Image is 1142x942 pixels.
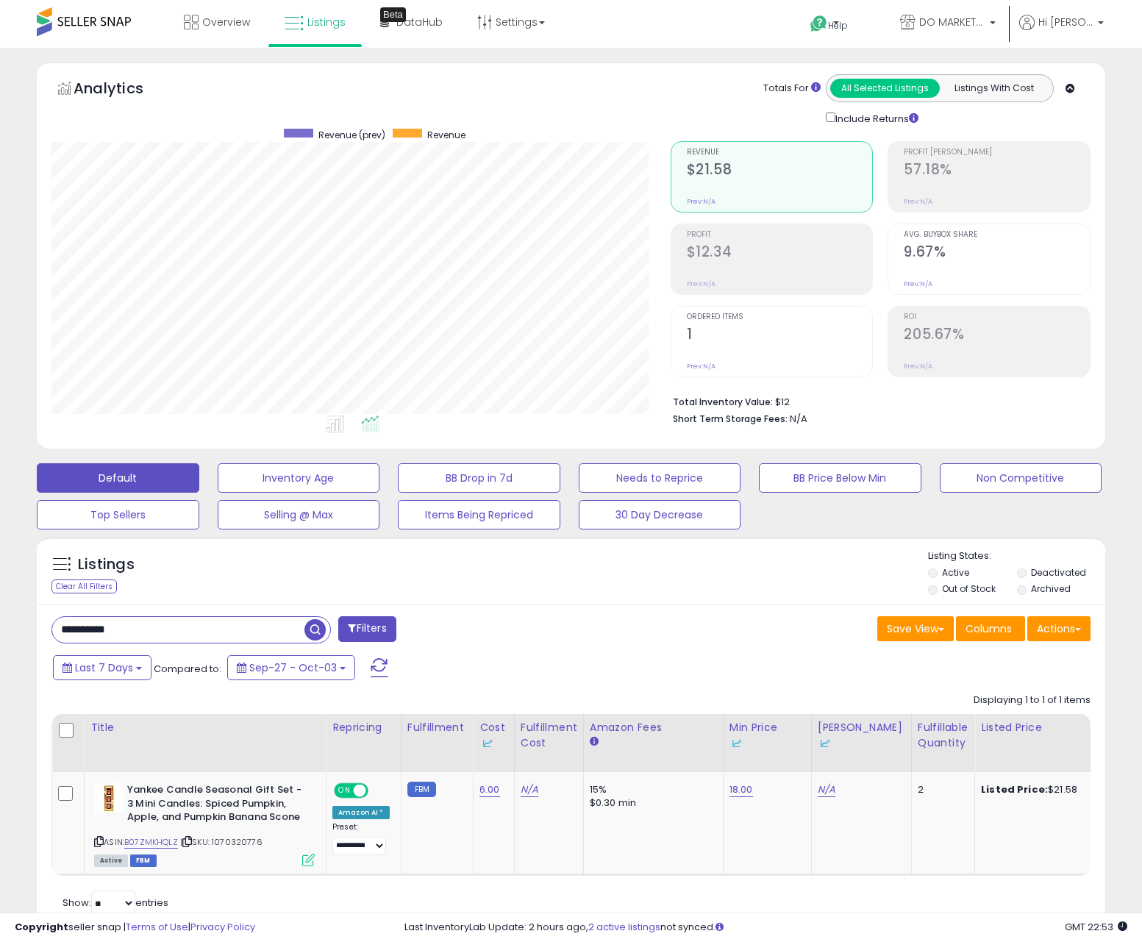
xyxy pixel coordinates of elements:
[590,796,712,810] div: $0.30 min
[51,579,117,593] div: Clear All Filters
[687,149,873,157] span: Revenue
[942,566,969,579] label: Active
[590,783,712,796] div: 15%
[588,920,660,934] a: 2 active listings
[904,149,1090,157] span: Profit [PERSON_NAME]
[479,720,508,751] div: Cost
[74,78,172,102] h5: Analytics
[940,463,1102,493] button: Non Competitive
[904,243,1090,263] h2: 9.67%
[818,782,835,797] a: N/A
[687,243,873,263] h2: $12.34
[75,660,133,675] span: Last 7 Days
[729,735,805,751] div: Some or all of the values in this column are provided from Inventory Lab.
[479,736,494,751] img: InventoryLab Logo
[1019,15,1104,48] a: Hi [PERSON_NAME]
[404,921,1127,935] div: Last InventoryLab Update: 2 hours ago, not synced.
[15,921,255,935] div: seller snap | |
[687,326,873,346] h2: 1
[687,362,715,371] small: Prev: N/A
[124,836,178,849] a: B07ZMKHQLZ
[521,782,538,797] a: N/A
[687,197,715,206] small: Prev: N/A
[919,15,985,29] span: DO MARKETPLACE LLC
[579,463,741,493] button: Needs to Reprice
[332,720,395,735] div: Repricing
[94,783,124,813] img: 41UF7MDAGnL._SL40_.jpg
[981,783,1103,796] div: $21.58
[799,4,877,48] a: Help
[154,662,221,676] span: Compared to:
[126,920,188,934] a: Terms of Use
[904,231,1090,239] span: Avg. Buybox Share
[815,110,936,126] div: Include Returns
[904,313,1090,321] span: ROI
[366,785,390,797] span: OFF
[673,396,773,408] b: Total Inventory Value:
[130,854,157,867] span: FBM
[63,896,168,910] span: Show: entries
[227,655,355,680] button: Sep-27 - Oct-03
[94,854,128,867] span: All listings currently available for purchase on Amazon
[218,500,380,529] button: Selling @ Max
[830,79,940,98] button: All Selected Listings
[904,197,932,206] small: Prev: N/A
[1031,582,1071,595] label: Archived
[335,785,354,797] span: ON
[918,783,963,796] div: 2
[180,836,263,848] span: | SKU: 1070320776
[687,161,873,181] h2: $21.58
[90,720,320,735] div: Title
[338,616,396,642] button: Filters
[810,15,828,33] i: Get Help
[673,392,1079,410] li: $12
[956,616,1025,641] button: Columns
[15,920,68,934] strong: Copyright
[981,720,1108,735] div: Listed Price
[981,782,1048,796] b: Listed Price:
[249,660,337,675] span: Sep-27 - Oct-03
[307,15,346,29] span: Listings
[687,279,715,288] small: Prev: N/A
[78,554,135,575] h5: Listings
[790,412,807,426] span: N/A
[332,822,390,855] div: Preset:
[479,735,508,751] div: Some or all of the values in this column are provided from Inventory Lab.
[818,720,905,751] div: [PERSON_NAME]
[904,161,1090,181] h2: 57.18%
[928,549,1105,563] p: Listing States:
[729,782,753,797] a: 18.00
[828,19,848,32] span: Help
[939,79,1049,98] button: Listings With Cost
[904,362,932,371] small: Prev: N/A
[1038,15,1093,29] span: Hi [PERSON_NAME]
[966,621,1012,636] span: Columns
[127,783,306,828] b: Yankee Candle Seasonal Gift Set - 3 Mini Candles: Spiced Pumpkin, Apple, and Pumpkin Banana Scone
[37,500,199,529] button: Top Sellers
[407,782,436,797] small: FBM
[818,736,832,751] img: InventoryLab Logo
[1027,616,1091,641] button: Actions
[407,720,467,735] div: Fulfillment
[579,500,741,529] button: 30 Day Decrease
[479,782,500,797] a: 6.00
[398,500,560,529] button: Items Being Repriced
[759,463,921,493] button: BB Price Below Min
[590,720,717,735] div: Amazon Fees
[218,463,380,493] button: Inventory Age
[94,783,315,865] div: ASIN:
[763,82,821,96] div: Totals For
[904,279,932,288] small: Prev: N/A
[729,736,744,751] img: InventoryLab Logo
[398,463,560,493] button: BB Drop in 7d
[396,15,443,29] span: DataHub
[521,720,577,751] div: Fulfillment Cost
[318,129,385,141] span: Revenue (prev)
[687,313,873,321] span: Ordered Items
[687,231,873,239] span: Profit
[918,720,968,751] div: Fulfillable Quantity
[942,582,996,595] label: Out of Stock
[590,735,599,749] small: Amazon Fees.
[332,806,390,819] div: Amazon AI *
[380,7,406,22] div: Tooltip anchor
